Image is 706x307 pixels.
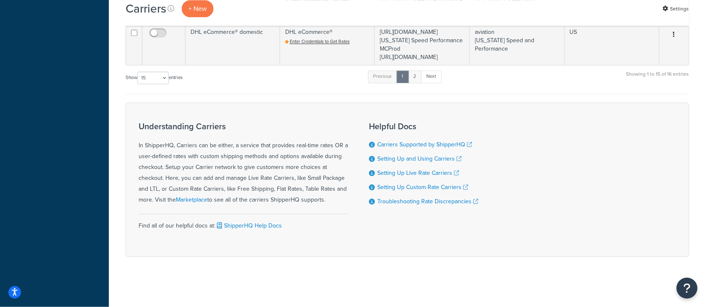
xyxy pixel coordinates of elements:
a: Setting Up and Using Carriers [377,154,461,163]
h3: Helpful Docs [369,122,478,131]
a: ShipperHQ Help Docs [215,221,282,230]
a: 1 [397,70,409,83]
a: Enter Credentials to Get Rates [285,38,350,45]
div: In ShipperHQ, Carriers can be either, a service that provides real-time rates OR a user-defined r... [139,122,348,205]
a: Settings [663,3,689,15]
td: DHL eCommerce® [280,24,375,65]
h1: Carriers [126,0,166,17]
td: [URL][DOMAIN_NAME] [US_STATE] Speed Performance MCProd [URL][DOMAIN_NAME] [375,24,470,65]
a: Setting Up Live Rate Carriers [377,169,459,177]
a: Setting Up Custom Rate Carriers [377,183,468,192]
select: Showentries [137,72,169,84]
h3: Understanding Carriers [139,122,348,131]
td: DHL eCommerce® domestic [186,24,280,65]
span: Enter Credentials to Get Rates [290,38,350,45]
label: Show entries [126,72,183,84]
td: aviation [US_STATE] Speed and Performance [470,24,565,65]
a: Next [421,70,442,83]
div: Showing 1 to 15 of 16 entries [626,69,689,87]
a: Previous [368,70,397,83]
a: Marketplace [176,195,207,204]
div: Find all of our helpful docs at: [139,214,348,231]
a: Troubleshooting Rate Discrepancies [377,197,478,206]
a: Carriers Supported by ShipperHQ [377,140,472,149]
a: 2 [408,70,422,83]
button: Open Resource Center [677,278,698,299]
td: US [565,24,660,65]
